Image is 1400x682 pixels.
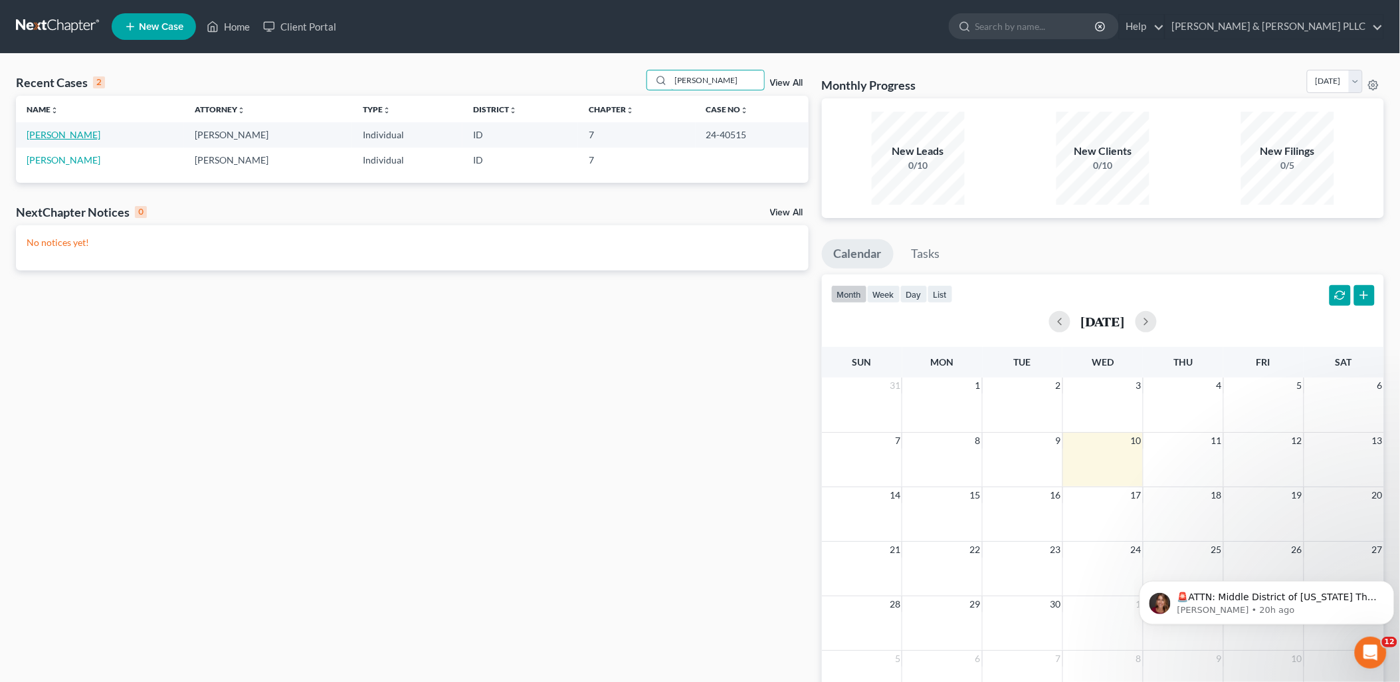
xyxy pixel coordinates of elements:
[1134,553,1400,646] iframe: Intercom notifications message
[969,596,982,612] span: 29
[872,144,965,159] div: New Leads
[975,14,1097,39] input: Search by name...
[1081,314,1125,328] h2: [DATE]
[696,122,809,147] td: 24-40515
[1054,433,1062,449] span: 9
[831,285,867,303] button: month
[872,159,965,172] div: 0/10
[1241,159,1334,172] div: 0/5
[27,236,798,249] p: No notices yet!
[462,148,577,172] td: ID
[16,204,147,220] div: NextChapter Notices
[27,129,100,140] a: [PERSON_NAME]
[1210,487,1223,503] span: 18
[894,433,902,449] span: 7
[578,148,696,172] td: 7
[1054,378,1062,394] span: 2
[1355,637,1387,669] iframe: Intercom live chat
[1296,378,1304,394] span: 5
[1382,637,1397,647] span: 12
[1336,356,1352,368] span: Sat
[237,106,245,114] i: unfold_more
[1165,15,1383,39] a: [PERSON_NAME] & [PERSON_NAME] PLLC
[1049,596,1062,612] span: 30
[27,104,58,114] a: Nameunfold_more
[1130,487,1143,503] span: 17
[822,77,916,93] h3: Monthly Progress
[1371,487,1384,503] span: 20
[1256,356,1270,368] span: Fri
[852,356,872,368] span: Sun
[626,106,634,114] i: unfold_more
[1210,433,1223,449] span: 11
[1135,651,1143,667] span: 8
[1210,542,1223,558] span: 25
[1371,542,1384,558] span: 27
[1130,433,1143,449] span: 10
[867,285,900,303] button: week
[1120,15,1164,39] a: Help
[1092,356,1114,368] span: Wed
[931,356,954,368] span: Mon
[1130,542,1143,558] span: 24
[93,76,105,88] div: 2
[1014,356,1031,368] span: Tue
[462,122,577,147] td: ID
[706,104,749,114] a: Case Nounfold_more
[50,106,58,114] i: unfold_more
[1215,651,1223,667] span: 9
[822,239,894,269] a: Calendar
[1173,356,1193,368] span: Thu
[200,15,256,39] a: Home
[770,78,803,88] a: View All
[589,104,634,114] a: Chapterunfold_more
[27,154,100,166] a: [PERSON_NAME]
[135,206,147,218] div: 0
[888,542,902,558] span: 21
[139,22,183,32] span: New Case
[969,542,982,558] span: 22
[900,239,952,269] a: Tasks
[1241,144,1334,159] div: New Filings
[383,106,391,114] i: unfold_more
[1049,542,1062,558] span: 23
[1054,651,1062,667] span: 7
[1290,651,1304,667] span: 10
[888,487,902,503] span: 14
[1290,542,1304,558] span: 26
[1371,433,1384,449] span: 13
[1290,433,1304,449] span: 12
[1135,378,1143,394] span: 3
[974,651,982,667] span: 6
[184,148,352,172] td: [PERSON_NAME]
[1215,378,1223,394] span: 4
[473,104,517,114] a: Districtunfold_more
[1056,144,1150,159] div: New Clients
[741,106,749,114] i: unfold_more
[974,378,982,394] span: 1
[509,106,517,114] i: unfold_more
[363,104,391,114] a: Typeunfold_more
[974,433,982,449] span: 8
[1290,487,1304,503] span: 19
[1049,487,1062,503] span: 16
[770,208,803,217] a: View All
[352,148,462,172] td: Individual
[969,487,982,503] span: 15
[900,285,928,303] button: day
[888,378,902,394] span: 31
[578,122,696,147] td: 7
[1056,159,1150,172] div: 0/10
[256,15,343,39] a: Client Portal
[352,122,462,147] td: Individual
[16,74,105,90] div: Recent Cases
[195,104,245,114] a: Attorneyunfold_more
[894,651,902,667] span: 5
[184,122,352,147] td: [PERSON_NAME]
[928,285,953,303] button: list
[888,596,902,612] span: 28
